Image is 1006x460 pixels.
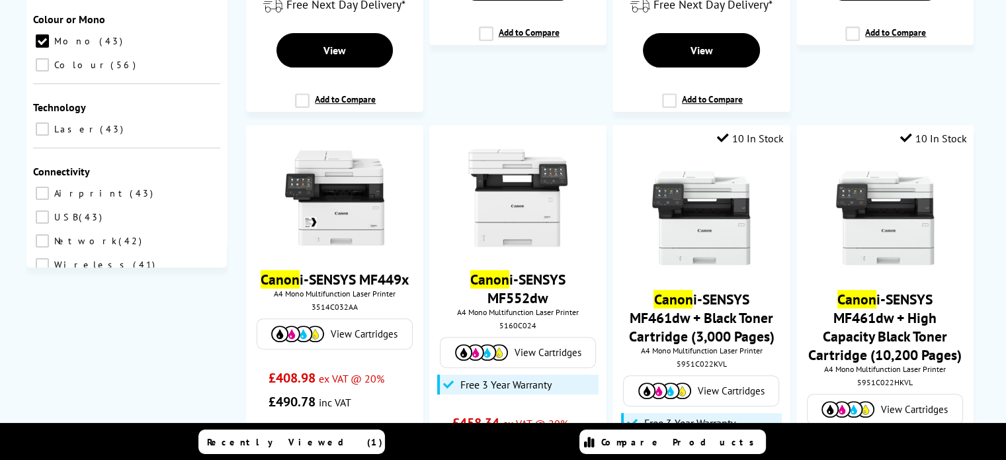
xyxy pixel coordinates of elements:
[808,290,962,364] a: Canoni-SENSYS MF461dw + High Capacity Black Toner Cartridge (10,200 Pages)
[33,101,86,114] span: Technology
[51,123,99,135] span: Laser
[198,430,385,454] a: Recently Viewed (1)
[269,393,315,410] span: £490.78
[468,148,567,248] img: Canon-MF552dw-Front-Main-Small.jpg
[319,372,384,385] span: ex VAT @ 20%
[256,302,413,312] div: 3514C032AA
[331,328,398,340] span: View Cartridges
[503,417,568,430] span: ex VAT @ 20%
[630,383,772,399] a: View Cartridges
[33,13,105,26] span: Colour or Mono
[51,35,98,47] span: Mono
[806,377,964,387] div: 5951C022HKVL
[821,401,874,418] img: Cartridges
[285,148,384,248] img: Canon-MF449x-Front-Small.jpg
[436,307,600,317] span: A4 Mono Multifunction Laser Printer
[638,383,691,399] img: Cartridges
[118,235,145,247] span: 42
[628,290,774,345] a: Canoni-SENSYS MF461dw + Black Toner Cartridge (3,000 Pages)
[439,320,597,330] div: 5160C024
[130,187,156,199] span: 43
[835,168,935,267] img: Canon-i-SENSYS-MF461dw-Front-Small.jpg
[319,396,351,409] span: inc VAT
[644,416,735,430] span: Free 3 Year Warranty
[36,210,49,224] input: USB 43
[271,326,324,342] img: Cartridges
[651,168,751,267] img: Canon-i-SENSYS-MF461dw-Front-Small.jpg
[79,211,105,223] span: 43
[455,344,508,361] img: Cartridges
[133,259,158,271] span: 41
[601,436,761,448] span: Compare Products
[803,364,967,374] span: A4 Mono Multifunction Laser Printer
[881,403,948,416] span: View Cartridges
[479,26,560,52] label: Add to Compare
[276,33,393,68] a: View
[579,430,766,454] a: Compare Products
[662,93,743,118] label: Add to Compare
[36,234,49,248] input: Network 42
[253,289,417,299] span: A4 Mono Multifunction Laser Printer
[99,35,126,47] span: 43
[837,290,876,308] mark: Canon
[470,270,566,307] a: Canoni-SENSYS MF552dw
[470,270,509,289] mark: Canon
[643,33,759,68] a: View
[295,93,376,118] label: Add to Compare
[51,259,132,271] span: Wireless
[51,59,109,71] span: Colour
[36,258,49,271] input: Wireless 41
[845,26,926,52] label: Add to Compare
[698,385,765,397] span: View Cartridges
[814,401,956,418] a: View Cartridges
[51,211,77,223] span: USB
[900,132,967,145] div: 10 In Stock
[622,359,780,369] div: 5951C022KVL
[207,436,383,448] span: Recently Viewed (1)
[269,369,315,387] span: £408.98
[460,378,552,391] span: Free 3 Year Warranty
[261,270,300,289] mark: Canon
[261,270,409,289] a: Canoni-SENSYS MF449x
[717,132,784,145] div: 10 In Stock
[653,290,692,308] mark: Canon
[452,414,499,432] span: £458.34
[690,44,712,57] span: View
[36,58,49,71] input: Colour 56
[36,122,49,136] input: Laser 43
[33,165,90,178] span: Connectivity
[110,59,139,71] span: 56
[619,345,783,355] span: A4 Mono Multifunction Laser Printer
[36,187,49,200] input: Airprint 43
[36,34,49,48] input: Mono 43
[323,44,346,57] span: View
[447,344,589,361] a: View Cartridges
[515,346,581,359] span: View Cartridges
[51,187,128,199] span: Airprint
[51,235,117,247] span: Network
[264,326,405,342] a: View Cartridges
[100,123,126,135] span: 43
